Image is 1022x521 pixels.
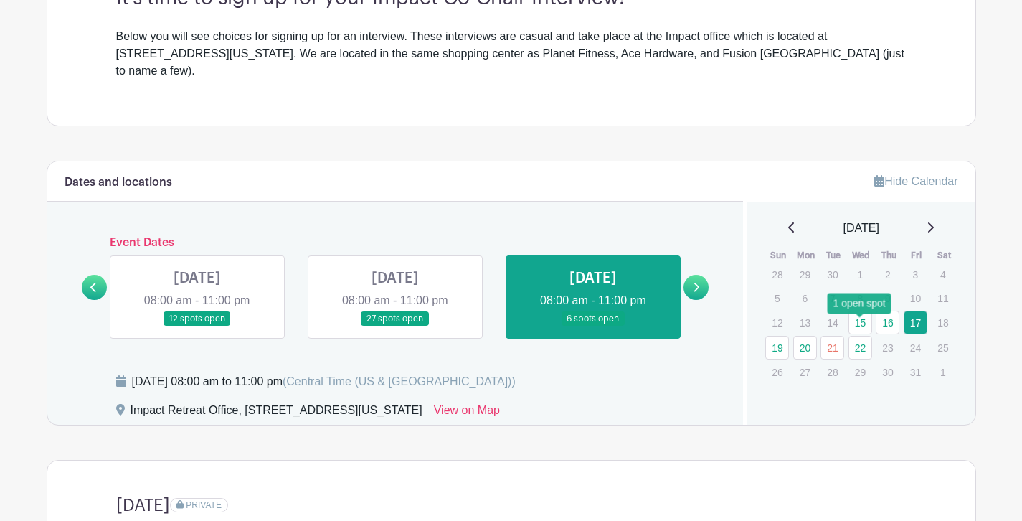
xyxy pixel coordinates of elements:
[903,248,931,263] th: Fri
[931,287,955,309] p: 11
[843,220,879,237] span: [DATE]
[131,402,422,425] div: Impact Retreat Office, [STREET_ADDRESS][US_STATE]
[765,311,789,334] p: 12
[765,336,789,360] a: 19
[875,248,903,263] th: Thu
[820,263,844,286] p: 30
[848,336,872,360] a: 22
[793,336,817,360] a: 20
[765,248,792,263] th: Sun
[107,236,684,250] h6: Event Dates
[116,28,907,80] div: Below you will see choices for signing up for an interview. These interviews are casual and take ...
[876,337,899,359] p: 23
[793,263,817,286] p: 29
[876,311,899,334] a: 16
[792,248,820,263] th: Mon
[904,287,927,309] p: 10
[904,337,927,359] p: 24
[820,361,844,383] p: 28
[876,361,899,383] p: 30
[65,176,172,189] h6: Dates and locations
[930,248,958,263] th: Sat
[848,311,872,334] a: 15
[793,361,817,383] p: 27
[931,263,955,286] p: 4
[116,495,170,516] h4: [DATE]
[904,361,927,383] p: 31
[820,311,844,334] p: 14
[848,287,872,309] p: 8
[820,287,844,309] p: 7
[132,373,516,390] div: [DATE] 08:00 am to 11:00 pm
[765,361,789,383] p: 26
[876,287,899,309] p: 9
[876,263,899,286] p: 2
[931,311,955,334] p: 18
[904,311,927,334] a: 17
[874,175,957,187] a: Hide Calendar
[434,402,500,425] a: View on Map
[848,263,872,286] p: 1
[765,263,789,286] p: 28
[848,361,872,383] p: 29
[904,263,927,286] p: 3
[820,336,844,360] a: 21
[820,248,848,263] th: Tue
[186,500,222,510] span: PRIVATE
[283,375,516,388] span: (Central Time (US & [GEOGRAPHIC_DATA]))
[848,248,876,263] th: Wed
[828,293,891,314] div: 1 open spot
[793,287,817,309] p: 6
[793,311,817,334] p: 13
[765,287,789,309] p: 5
[931,361,955,383] p: 1
[931,337,955,359] p: 25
